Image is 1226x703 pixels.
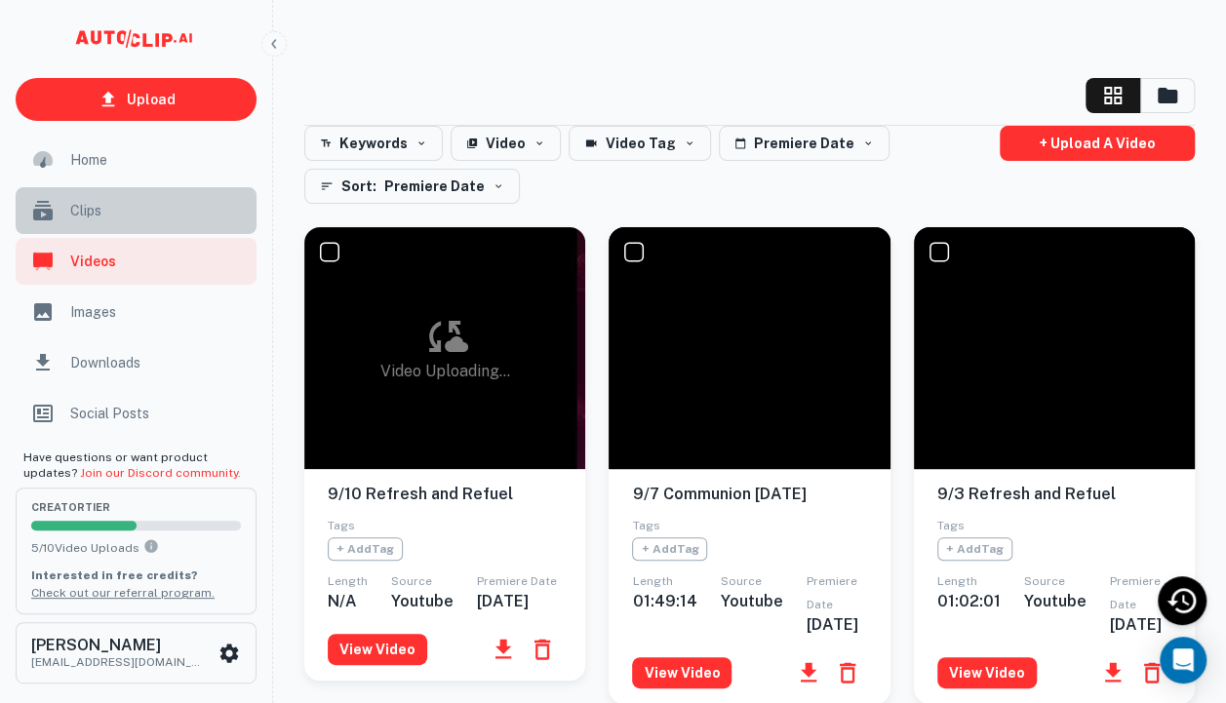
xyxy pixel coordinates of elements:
[632,519,659,532] span: Tags
[328,592,368,610] h6: N/A
[380,313,510,383] div: Video Uploading...
[16,390,257,437] a: Social Posts
[720,592,782,610] h6: youtube
[16,238,257,285] a: Videos
[23,450,241,480] span: Have questions or want product updates?
[328,485,562,505] h6: 9/10 Refresh and Refuel
[937,574,977,588] span: Length
[328,574,368,588] span: Length
[384,175,485,198] span: Premiere Date
[328,634,427,665] button: View Video
[16,622,257,683] button: [PERSON_NAME][EMAIL_ADDRESS][DOMAIN_NAME]
[16,339,257,386] a: Downloads
[720,574,761,588] span: Source
[1158,576,1206,625] div: Recent Activity
[1110,574,1161,611] span: Premiere Date
[304,169,520,204] button: Sort: Premiere Date
[806,615,866,634] h6: [DATE]
[937,519,965,532] span: Tags
[80,466,241,480] a: Join our Discord community.
[1024,574,1065,588] span: Source
[16,187,257,234] a: Clips
[31,502,241,513] span: creator Tier
[70,352,245,373] span: Downloads
[632,657,732,688] button: View Video
[937,657,1037,688] button: View Video
[451,126,561,161] button: Video
[31,653,207,671] p: [EMAIL_ADDRESS][DOMAIN_NAME]
[937,485,1171,505] h6: 9/3 Refresh and Refuel
[391,592,454,610] h6: youtube
[143,538,159,554] svg: You can upload 10 videos per month on the creator tier. Upgrade to upload more.
[477,592,557,610] h6: [DATE]
[937,537,1012,561] span: + Add Tag
[328,519,355,532] span: Tags
[70,200,245,221] span: Clips
[719,126,890,161] button: Premiere Date
[31,638,207,653] h6: [PERSON_NAME]
[16,488,257,614] button: creatorTier5/10Video UploadsYou can upload 10 videos per month on the creator tier. Upgrade to up...
[70,251,245,272] span: Videos
[806,574,856,611] span: Premiere Date
[1000,126,1195,161] a: + Upload a video
[1024,592,1087,610] h6: youtube
[31,586,215,600] a: Check out our referral program.
[127,89,176,110] p: Upload
[16,78,257,121] a: Upload
[632,537,707,561] span: + Add Tag
[70,149,245,171] span: Home
[632,592,696,610] h6: 01:49:14
[70,301,245,323] span: Images
[328,537,403,561] span: + Add Tag
[16,289,257,335] a: Images
[632,485,866,505] h6: 9/7 Communion [DATE]
[1160,637,1206,683] div: Open Intercom Messenger
[937,592,1001,610] h6: 01:02:01
[477,574,557,588] span: Premiere Date
[304,126,443,161] button: Keywords
[31,538,241,557] p: 5 / 10 Video Uploads
[391,574,432,588] span: Source
[31,566,241,584] p: Interested in free credits?
[70,403,245,424] span: Social Posts
[16,137,257,183] a: Home
[1110,615,1171,634] h6: [DATE]
[632,574,672,588] span: Length
[569,126,711,161] button: Video Tag
[341,175,376,198] span: Sort:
